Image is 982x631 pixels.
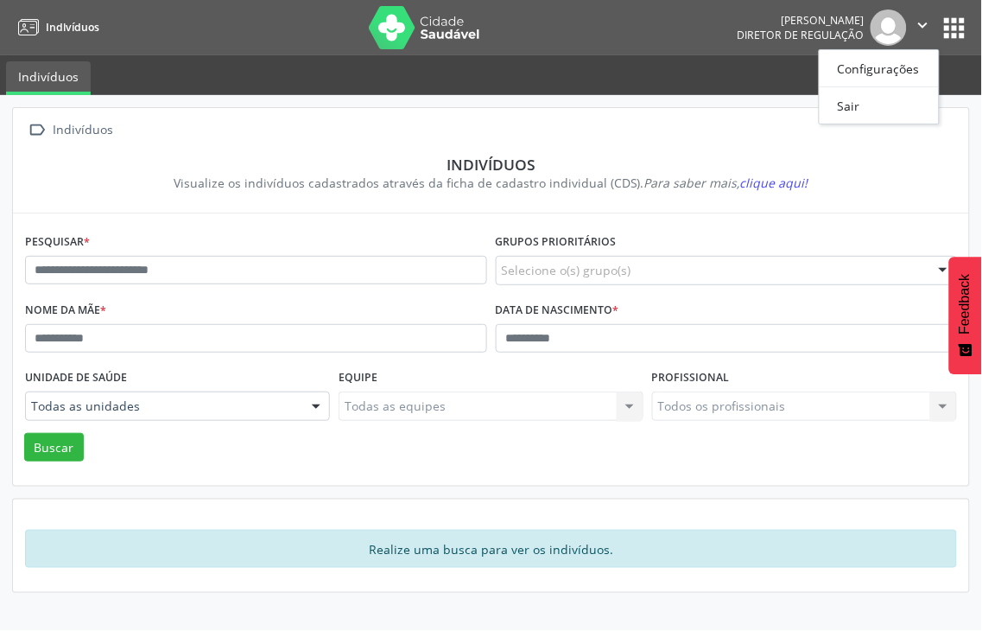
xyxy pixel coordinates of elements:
[37,155,945,174] div: Indivíduos
[496,297,619,324] label: Data de nascimento
[25,297,106,324] label: Nome da mãe
[644,175,808,191] i: Para saber mais,
[820,56,939,80] a: Configurações
[958,274,973,335] span: Feedback
[24,433,84,462] button: Buscar
[6,61,91,95] a: Indivíduos
[46,20,99,35] span: Indivíduos
[652,365,730,392] label: Profissional
[25,118,50,143] i: 
[25,229,90,256] label: Pesquisar
[940,13,970,43] button: apps
[50,118,117,143] div: Indivíduos
[740,175,808,191] span: clique aqui!
[496,229,617,256] label: Grupos prioritários
[12,13,99,41] a: Indivíduos
[819,49,940,124] ul: 
[25,530,957,568] div: Realize uma busca para ver os indivíduos.
[37,174,945,192] div: Visualize os indivíduos cadastrados através da ficha de cadastro individual (CDS).
[738,13,865,28] div: [PERSON_NAME]
[31,398,295,415] span: Todas as unidades
[25,365,127,392] label: Unidade de saúde
[871,10,907,46] img: img
[914,16,933,35] i: 
[25,118,117,143] a:  Indivíduos
[820,93,939,118] a: Sair
[907,10,940,46] button: 
[502,261,631,279] span: Selecione o(s) grupo(s)
[738,28,865,42] span: Diretor de regulação
[339,365,377,392] label: Equipe
[949,257,982,374] button: Feedback - Mostrar pesquisa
